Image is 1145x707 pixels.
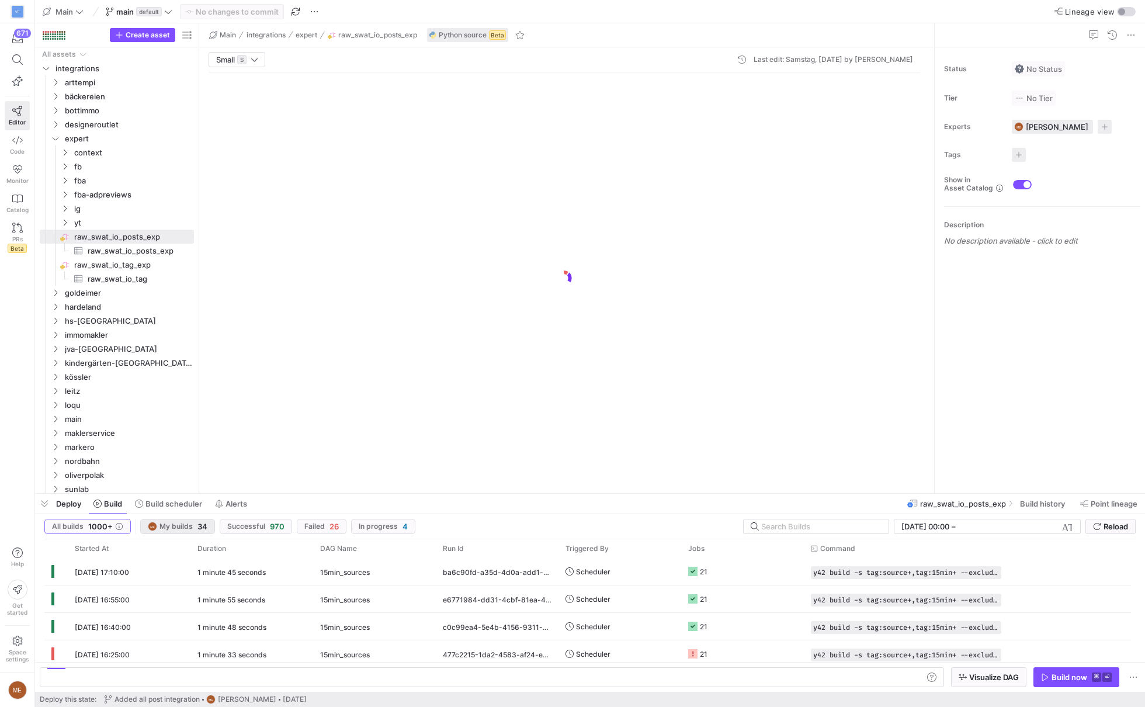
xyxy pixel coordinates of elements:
[237,55,247,64] span: S
[220,31,236,39] span: Main
[436,613,558,640] div: c0c99ea4-5e4b-4156-9311-417d132554d0
[5,160,30,189] a: Monitor
[1092,673,1101,682] kbd: ⌘
[944,221,1140,229] p: Description
[206,28,239,42] button: Main
[1015,64,1024,74] img: No status
[88,244,181,258] span: raw_swat_io_posts_exp​​​​​​​​​
[88,494,127,514] button: Build
[40,174,194,188] div: Press SPACE to select this row.
[40,75,194,89] div: Press SPACE to select this row.
[688,545,705,553] span: Jobs
[244,28,289,42] button: integrations
[40,300,194,314] div: Press SPACE to select this row.
[1052,673,1087,682] div: Build now
[443,545,464,553] span: Run Id
[576,558,610,585] span: Scheduler
[110,28,175,42] button: Create asset
[197,650,266,659] y42-duration: 1 minute 33 seconds
[40,468,194,482] div: Press SPACE to select this row.
[220,519,292,534] button: Successful970
[40,342,194,356] div: Press SPACE to select this row.
[944,123,1002,131] span: Experts
[40,47,194,61] div: Press SPACE to select this row.
[761,522,879,531] input: Search Builds
[10,148,25,155] span: Code
[754,56,913,64] div: Last edit: Samstag, [DATE] by [PERSON_NAME]
[247,31,286,39] span: integrations
[40,370,194,384] div: Press SPACE to select this row.
[197,522,207,531] span: 34
[40,103,194,117] div: Press SPACE to select this row.
[1015,93,1024,103] img: No tier
[320,559,370,586] span: 15min_sources
[576,613,610,640] span: Scheduler
[297,519,346,534] button: Failed26
[320,545,357,553] span: DAG Name
[565,545,609,553] span: Triggered By
[197,595,265,604] y42-duration: 1 minute 55 seconds
[1015,494,1073,514] button: Build history
[329,522,339,531] span: 26
[436,640,558,667] div: 477c2215-1da2-4583-af24-eefbf4686609
[338,31,417,39] span: raw_swat_io_posts_exp
[40,454,194,468] div: Press SPACE to select this row.
[9,119,26,126] span: Editor
[65,469,192,482] span: oliverpolak
[1026,122,1088,131] span: [PERSON_NAME]
[65,286,192,300] span: goldeimer
[901,522,949,531] input: Start datetime
[8,244,27,253] span: Beta
[114,695,200,703] span: Added all post integration
[197,623,266,632] y42-duration: 1 minute 48 seconds
[74,146,192,160] span: context
[489,30,506,40] span: Beta
[65,398,192,412] span: loqu
[65,370,192,384] span: kössler
[65,455,192,468] span: nordbahn
[40,160,194,174] div: Press SPACE to select this row.
[1033,667,1119,687] button: Build now⌘⏎
[40,131,194,145] div: Press SPACE to select this row.
[75,595,130,604] span: [DATE] 16:55:00
[5,678,30,702] button: ME
[944,65,1002,73] span: Status
[5,542,30,573] button: Help
[65,76,192,89] span: arttempi
[40,398,194,412] div: Press SPACE to select this row.
[556,269,573,287] img: logo.gif
[700,585,707,613] div: 21
[75,568,129,577] span: [DATE] 17:10:00
[1104,522,1128,531] span: Reload
[65,314,192,328] span: hs-[GEOGRAPHIC_DATA]
[65,132,192,145] span: expert
[40,188,194,202] div: Press SPACE to select this row.
[813,651,999,659] span: y42 build -s tag:source+,tag:15min+ --exclude tag:disabled
[296,31,317,39] span: expert
[74,174,192,188] span: fba
[820,545,855,553] span: Command
[304,522,325,531] span: Failed
[140,519,215,534] button: MEMy builds34
[74,216,192,230] span: yt
[6,649,29,663] span: Space settings
[1012,91,1056,106] button: No tierNo Tier
[439,31,487,39] span: Python source
[1075,494,1143,514] button: Point lineage
[40,4,86,19] button: Main
[210,494,252,514] button: Alerts
[74,202,192,216] span: ig
[65,384,192,398] span: leitz
[436,558,558,585] div: ba6c90fd-a35d-4d0a-add1-a9092a9c82ca
[8,681,27,699] div: ME
[1015,93,1053,103] span: No Tier
[40,356,194,370] div: Press SPACE to select this row.
[1020,499,1065,508] span: Build history
[218,695,276,703] span: [PERSON_NAME]
[40,89,194,103] div: Press SPACE to select this row.
[5,189,30,218] a: Catalog
[145,499,202,508] span: Build scheduler
[951,667,1026,687] button: Visualize DAG
[40,412,194,426] div: Press SPACE to select this row.
[813,623,999,632] span: y42 build -s tag:source+,tag:15min+ --exclude tag:disabled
